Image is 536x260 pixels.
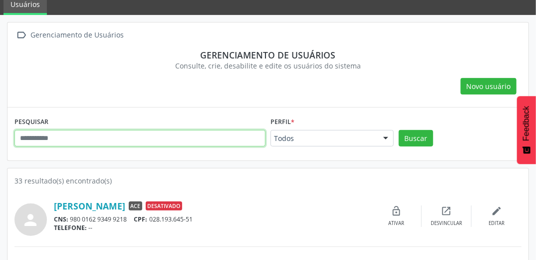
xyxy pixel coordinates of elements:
span: CPF: [134,215,148,223]
i: person [22,211,40,229]
div: Editar [489,220,505,227]
div: -- [54,223,372,232]
button: Novo usuário [461,78,517,95]
div: Desvincular [431,220,462,227]
i: lock_open [391,205,402,216]
span: Feedback [522,106,531,141]
div: Gerenciamento de usuários [21,49,515,60]
button: Feedback - Mostrar pesquisa [517,96,536,164]
i: edit [491,205,502,216]
div: Gerenciamento de Usuários [29,28,126,42]
span: CNS: [54,215,68,223]
i:  [14,28,29,42]
button: Buscar [399,130,433,147]
a:  Gerenciamento de Usuários [14,28,126,42]
div: 980 0162 9349 9218 028.193.645-51 [54,215,372,223]
span: ACE [129,201,142,210]
label: PESQUISAR [14,114,48,130]
i: open_in_new [441,205,452,216]
div: Ativar [389,220,405,227]
span: Desativado [146,201,182,210]
span: Todos [274,133,373,143]
div: Consulte, crie, desabilite e edite os usuários do sistema [21,60,515,71]
a: [PERSON_NAME] [54,200,125,211]
label: Perfil [270,114,294,130]
div: 33 resultado(s) encontrado(s) [14,175,522,186]
span: Novo usuário [467,81,511,91]
span: TELEFONE: [54,223,87,232]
